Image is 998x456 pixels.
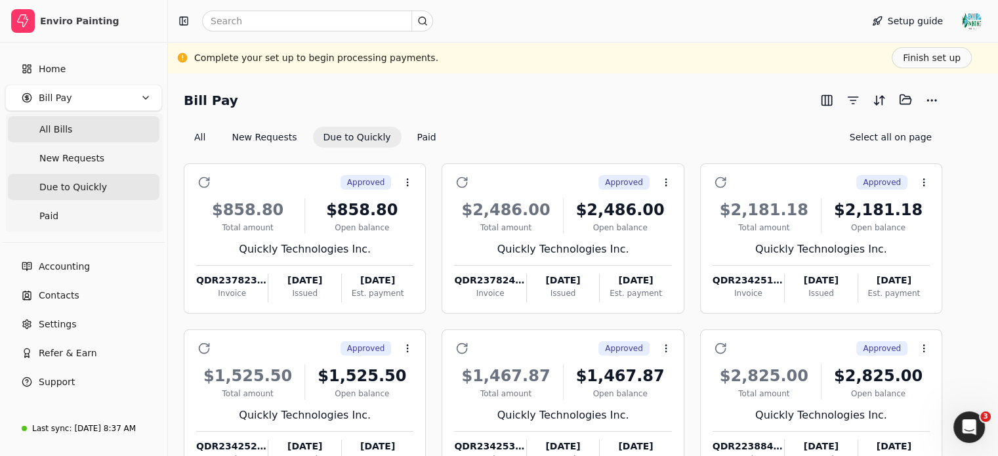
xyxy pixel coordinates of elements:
div: $2,486.00 [569,198,672,222]
div: [DATE] [527,440,599,453]
button: Support [5,369,162,395]
div: [DATE] [785,274,857,287]
div: $1,467.87 [569,364,672,388]
div: QDR234253-0130 [454,440,526,453]
span: Approved [347,176,385,188]
div: Total amount [713,388,816,400]
span: Accounting [39,260,90,274]
div: [DATE] [342,440,413,453]
a: Settings [5,311,162,337]
div: $2,181.18 [713,198,816,222]
div: Issued [527,287,599,299]
div: $858.80 [196,198,299,222]
div: Total amount [196,388,299,400]
div: [DATE] [600,274,671,287]
div: Quickly Technologies Inc. [454,407,671,423]
span: All Bills [39,123,72,136]
button: All [184,127,216,148]
button: Due to Quickly [313,127,402,148]
span: Contacts [39,289,79,302]
div: Open balance [310,222,413,234]
div: Est. payment [600,287,671,299]
div: QDR237824-74 [454,274,526,287]
div: Open balance [827,222,930,234]
div: [DATE] [268,440,341,453]
div: [DATE] [342,274,413,287]
div: $2,825.00 [827,364,930,388]
span: Approved [863,342,901,354]
div: Open balance [310,388,413,400]
a: Due to Quickly [8,174,159,200]
span: Bill Pay [39,91,72,105]
button: New Requests [221,127,307,148]
span: Approved [347,342,385,354]
div: Open balance [827,388,930,400]
h2: Bill Pay [184,90,238,111]
div: Est. payment [858,287,930,299]
div: QDR223884-00-4 [713,440,784,453]
div: [DATE] [268,274,341,287]
div: Total amount [196,222,299,234]
button: Bill Pay [5,85,162,111]
a: Contacts [5,282,162,308]
a: Last sync:[DATE] 8:37 AM [5,417,162,440]
div: [DATE] [858,440,930,453]
div: $1,525.50 [310,364,413,388]
div: Complete your set up to begin processing payments. [194,51,438,65]
div: $2,181.18 [827,198,930,222]
div: [DATE] [785,440,857,453]
div: Total amount [454,388,557,400]
div: Total amount [454,222,557,234]
button: Paid [407,127,447,148]
span: Home [39,62,66,76]
div: $1,525.50 [196,364,299,388]
input: Search [202,10,433,31]
button: More [921,90,942,111]
div: Issued [268,287,341,299]
span: New Requests [39,152,104,165]
div: Open balance [569,222,672,234]
div: Invoice [454,287,526,299]
div: Last sync: [32,423,72,434]
a: New Requests [8,145,159,171]
button: Batch (0) [895,89,916,110]
span: Paid [39,209,58,223]
div: Quickly Technologies Inc. [713,241,930,257]
span: Due to Quickly [39,180,107,194]
div: Invoice [196,287,268,299]
div: $858.80 [310,198,413,222]
span: Refer & Earn [39,346,97,360]
div: Invoice [713,287,784,299]
img: Enviro%20new%20Logo%20_RGB_Colour.jpg [961,10,982,31]
div: Est. payment [342,287,413,299]
div: [DATE] [858,274,930,287]
span: Approved [605,176,643,188]
span: Settings [39,318,76,331]
iframe: Intercom live chat [953,411,985,443]
div: Quickly Technologies Inc. [196,241,413,257]
a: Accounting [5,253,162,280]
div: Total amount [713,222,816,234]
div: Quickly Technologies Inc. [196,407,413,423]
span: 3 [980,411,991,422]
div: Invoice filter options [184,127,447,148]
div: Open balance [569,388,672,400]
div: QDR234252-0131 [196,440,268,453]
div: QDR234251-0127 [713,274,784,287]
button: Select all on page [839,127,942,148]
span: Approved [863,176,901,188]
div: Enviro Painting [40,14,156,28]
div: $1,467.87 [454,364,557,388]
div: Quickly Technologies Inc. [454,241,671,257]
div: [DATE] [600,440,671,453]
div: Quickly Technologies Inc. [713,407,930,423]
div: $2,486.00 [454,198,557,222]
button: Sort [869,90,890,111]
div: Issued [785,287,857,299]
a: All Bills [8,116,159,142]
a: Home [5,56,162,82]
button: Finish set up [892,47,972,68]
div: [DATE] 8:37 AM [74,423,136,434]
div: QDR237823-76 [196,274,268,287]
button: Refer & Earn [5,340,162,366]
